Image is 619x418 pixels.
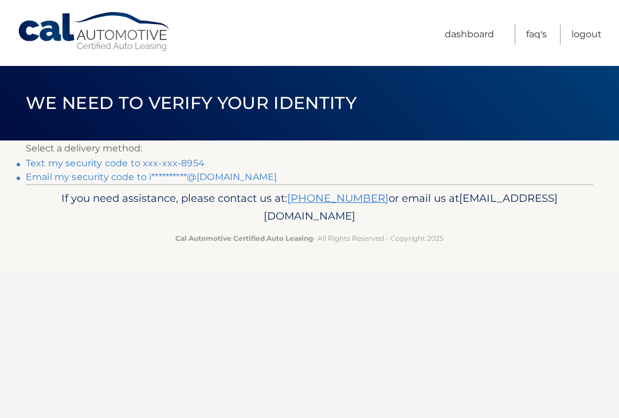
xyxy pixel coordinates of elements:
[175,234,313,243] strong: Cal Automotive Certified Auto Leasing
[17,11,172,52] a: Cal Automotive
[43,189,576,226] p: If you need assistance, please contact us at: or email us at
[287,192,389,205] a: [PHONE_NUMBER]
[571,25,602,45] a: Logout
[526,25,547,45] a: FAQ's
[26,92,356,114] span: We need to verify your identity
[26,158,205,169] a: Text my security code to xxx-xxx-8954
[43,232,576,244] p: - All Rights Reserved - Copyright 2025
[26,171,277,182] a: Email my security code to i**********@[DOMAIN_NAME]
[26,140,593,157] p: Select a delivery method:
[445,25,494,45] a: Dashboard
